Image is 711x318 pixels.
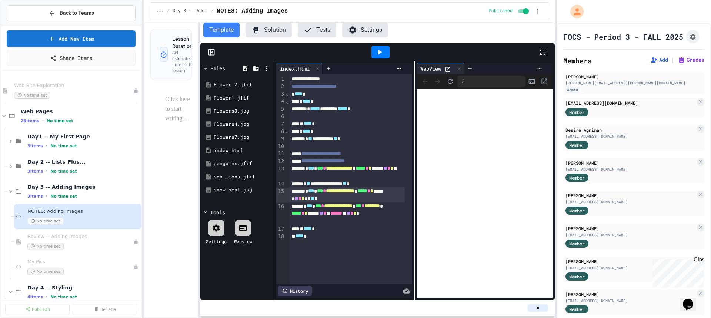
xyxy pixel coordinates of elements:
[563,56,592,66] h2: Members
[488,7,530,16] div: Content is published and visible to students
[569,142,585,148] span: Member
[686,30,700,43] button: Assignment Settings
[60,9,94,17] span: Back to Teams
[172,35,199,50] h3: Lesson Duration
[27,268,64,275] span: No time set
[680,288,704,311] iframe: chat widget
[46,143,47,149] span: •
[5,304,70,314] a: Publish
[47,118,73,123] span: No time set
[569,240,585,247] span: Member
[27,158,140,165] span: Day 2 -- Lists Plus...
[27,295,43,299] span: 4 items
[14,83,133,89] span: Web Site Exploration
[276,63,323,74] div: index.html
[276,90,286,98] div: 3
[46,168,47,174] span: •
[27,144,43,148] span: 3 items
[234,238,252,245] div: Webview
[565,160,695,166] div: [PERSON_NAME]
[206,238,227,245] div: Settings
[73,304,137,314] a: Delete
[27,184,140,190] span: Day 3 -- Adding Images
[133,88,138,93] div: Unpublished
[488,8,513,14] span: Published
[565,73,702,80] div: [PERSON_NAME]
[203,23,240,37] button: Template
[3,3,51,47] div: Chat with us now!Close
[420,76,431,87] span: Back
[650,56,668,64] button: Add
[27,259,133,265] span: My Pics
[276,180,286,188] div: 14
[276,65,313,73] div: index.html
[565,127,695,133] div: Desire Agniman
[276,83,286,90] div: 2
[21,108,140,115] span: Web Pages
[569,109,585,116] span: Member
[214,160,271,167] div: penguins.jfif
[342,23,388,37] button: Settings
[42,118,44,124] span: •
[565,265,695,271] div: [EMAIL_ADDRESS][DOMAIN_NAME]
[417,89,553,298] iframe: Web Preview
[214,107,271,115] div: Flowers3.jpg
[210,64,225,72] div: Files
[285,91,289,97] span: Fold line
[276,128,286,135] div: 8
[565,192,695,199] div: [PERSON_NAME]
[285,128,289,134] span: Fold line
[276,150,286,157] div: 11
[285,98,289,104] span: Fold line
[214,94,271,102] div: Flower1.jfif
[276,106,286,113] div: 5
[14,92,50,99] span: No time set
[417,63,464,74] div: WebView
[565,291,695,298] div: [PERSON_NAME]
[569,174,585,181] span: Member
[276,113,286,120] div: 6
[569,306,585,312] span: Member
[276,143,286,150] div: 10
[27,284,140,291] span: Day 4 -- Styling
[50,169,77,174] span: No time set
[276,135,286,143] div: 9
[156,8,164,14] span: ...
[217,7,288,16] span: NOTES: Adding Images
[298,23,336,37] button: Tests
[46,294,47,300] span: •
[276,203,286,225] div: 16
[432,76,443,87] span: Forward
[27,194,43,199] span: 3 items
[457,76,525,87] div: /
[671,56,675,64] span: |
[214,121,271,128] div: Flowers4.jpg
[278,286,312,296] div: History
[27,208,140,215] span: NOTES: Adding Images
[214,186,271,194] div: snow seal.jpg
[539,76,550,87] button: Open in new tab
[50,144,77,148] span: No time set
[7,5,136,21] button: Back to Teams
[167,8,170,14] span: /
[276,225,286,233] div: 17
[563,31,683,42] h1: FOCS - Period 3 - FALL 2025
[565,80,702,86] div: [PERSON_NAME][EMAIL_ADDRESS][PERSON_NAME][DOMAIN_NAME]
[50,295,77,299] span: No time set
[565,134,695,139] div: [EMAIL_ADDRESS][DOMAIN_NAME]
[214,134,271,141] div: Flowers7.jpg
[276,188,286,203] div: 15
[50,194,77,199] span: No time set
[276,233,286,240] div: 18
[526,76,537,87] button: Console
[210,208,225,216] div: Tools
[445,76,456,87] button: Refresh
[565,100,695,106] div: [EMAIL_ADDRESS][DOMAIN_NAME]
[678,56,704,64] button: Grades
[27,234,133,240] span: Review -- Adding Images
[565,199,695,205] div: [EMAIL_ADDRESS][DOMAIN_NAME]
[650,256,704,288] iframe: chat widget
[565,167,695,172] div: [EMAIL_ADDRESS][DOMAIN_NAME]
[27,218,64,225] span: No time set
[27,243,64,250] span: No time set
